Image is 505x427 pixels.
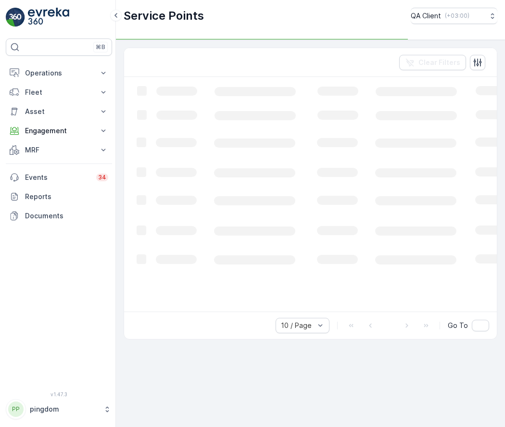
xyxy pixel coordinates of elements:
[30,404,99,414] p: pingdom
[6,168,112,187] a: Events34
[6,83,112,102] button: Fleet
[6,8,25,27] img: logo
[448,321,468,330] span: Go To
[399,55,466,70] button: Clear Filters
[25,173,90,182] p: Events
[418,58,460,67] p: Clear Filters
[6,187,112,206] a: Reports
[25,68,93,78] p: Operations
[124,8,204,24] p: Service Points
[25,145,93,155] p: MRF
[445,12,469,20] p: ( +03:00 )
[6,391,112,397] span: v 1.47.3
[8,402,24,417] div: PP
[25,211,108,221] p: Documents
[98,174,106,181] p: 34
[25,126,93,136] p: Engagement
[6,63,112,83] button: Operations
[25,107,93,116] p: Asset
[96,43,105,51] p: ⌘B
[25,88,93,97] p: Fleet
[6,121,112,140] button: Engagement
[411,8,497,24] button: QA Client(+03:00)
[6,102,112,121] button: Asset
[6,399,112,419] button: PPpingdom
[28,8,69,27] img: logo_light-DOdMpM7g.png
[25,192,108,201] p: Reports
[6,140,112,160] button: MRF
[6,206,112,226] a: Documents
[411,11,441,21] p: QA Client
